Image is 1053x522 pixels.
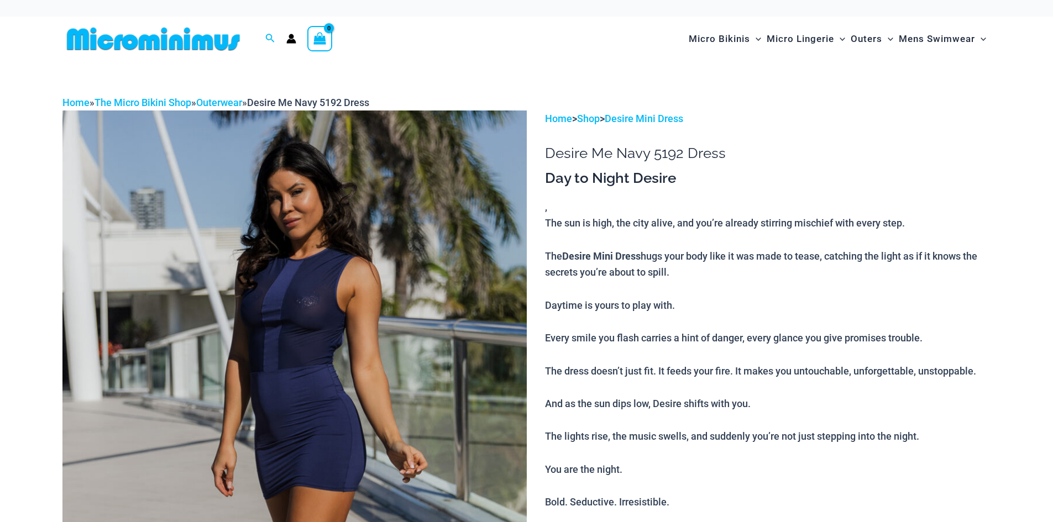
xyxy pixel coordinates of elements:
a: Home [62,97,90,108]
p: > > [545,110,991,127]
span: Outers [851,25,882,53]
span: Menu Toggle [882,25,893,53]
a: Search icon link [265,32,275,46]
h3: Day to Night Desire [545,169,991,188]
span: » » » [62,97,369,108]
a: Home [545,113,572,124]
span: Menu Toggle [834,25,845,53]
a: View Shopping Cart, empty [307,26,333,51]
span: Desire Me Navy 5192 Dress [247,97,369,108]
a: Account icon link [286,34,296,44]
span: Mens Swimwear [899,25,975,53]
span: Micro Lingerie [767,25,834,53]
span: Menu Toggle [750,25,761,53]
a: Shop [577,113,600,124]
b: Desire Mini Dress [562,249,641,262]
span: Micro Bikinis [689,25,750,53]
h1: Desire Me Navy 5192 Dress [545,145,991,162]
a: The Micro Bikini Shop [95,97,191,108]
a: Micro BikinisMenu ToggleMenu Toggle [686,22,764,56]
a: Outerwear [196,97,242,108]
a: Micro LingerieMenu ToggleMenu Toggle [764,22,848,56]
a: Mens SwimwearMenu ToggleMenu Toggle [896,22,989,56]
span: Menu Toggle [975,25,986,53]
a: Desire Mini Dress [605,113,683,124]
nav: Site Navigation [684,20,991,57]
a: OutersMenu ToggleMenu Toggle [848,22,896,56]
img: MM SHOP LOGO FLAT [62,27,244,51]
